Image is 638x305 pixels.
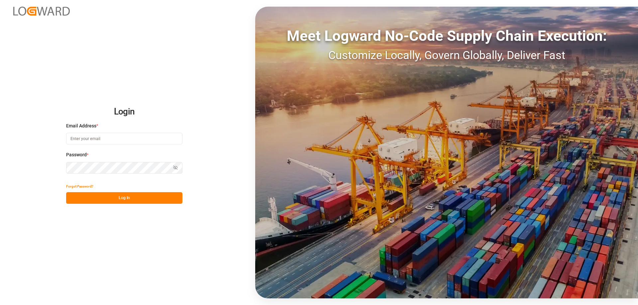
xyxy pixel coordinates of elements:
[13,7,70,16] img: Logward_new_orange.png
[66,101,182,122] h2: Login
[66,133,182,144] input: Enter your email
[255,25,638,47] div: Meet Logward No-Code Supply Chain Execution:
[66,181,93,192] button: Forgot Password?
[66,122,96,129] span: Email Address
[66,192,182,204] button: Log In
[255,47,638,64] div: Customize Locally, Govern Globally, Deliver Fast
[66,151,87,158] span: Password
